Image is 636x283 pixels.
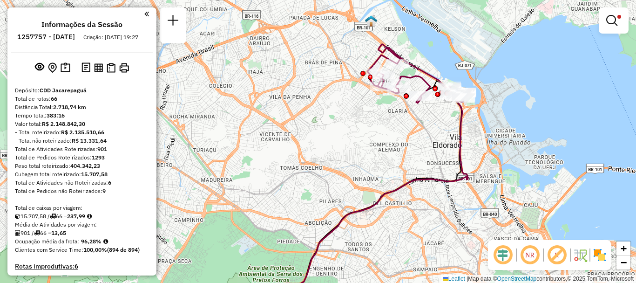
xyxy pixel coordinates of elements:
div: Criação: [DATE] 19:27 [80,33,142,41]
div: Total de Atividades Roteirizadas: [15,145,149,153]
strong: 15.707,58 [81,171,108,178]
span: Ocultar NR [519,244,541,266]
em: Média calculada utilizando a maior ocupação (%Peso ou %Cubagem) de cada rota da sessão. Rotas cro... [103,239,108,244]
strong: R$ 13.331,64 [72,137,107,144]
div: Total de caixas por viagem: [15,204,149,212]
strong: 13,65 [51,229,66,236]
i: Meta Caixas/viagem: 222,00 Diferença: 15,99 [87,214,92,219]
strong: R$ 2.135.510,66 [61,129,104,136]
div: Total de Pedidos não Roteirizados: [15,187,149,195]
strong: 96,28% [81,238,101,245]
span: − [621,256,627,268]
strong: 9 [102,187,106,194]
span: Ocultar deslocamento [492,244,514,266]
div: Distância Total: [15,103,149,111]
strong: (894 de 894) [107,246,140,253]
span: | [467,276,468,282]
button: Logs desbloquear sessão [80,61,92,75]
img: Fluxo de ruas [573,248,588,262]
strong: 6 [108,179,111,186]
h4: Rotas improdutivas: [15,262,149,270]
div: Total de Pedidos Roteirizados: [15,153,149,162]
a: Clique aqui para minimizar o painel [144,8,149,19]
div: Total de rotas: [15,95,149,103]
button: Visualizar Romaneio [105,61,117,75]
strong: 100,00% [83,246,107,253]
h4: Rotas vários dias: [15,274,149,282]
a: Zoom out [616,255,630,269]
div: Média de Atividades por viagem: [15,221,149,229]
strong: 1293 [92,154,105,161]
i: Total de Atividades [15,230,20,236]
strong: 6 [74,262,78,270]
div: Map data © contributors,© 2025 TomTom, Microsoft [440,275,636,283]
strong: 901 [97,145,107,152]
img: RS - JPA [365,15,377,27]
h4: Informações da Sessão [41,20,122,29]
div: 15.707,58 / 66 = [15,212,149,221]
div: Cubagem total roteirizado: [15,170,149,179]
div: Peso total roteirizado: [15,162,149,170]
a: Leaflet [443,276,465,282]
strong: 0 [68,274,71,282]
span: Clientes com Service Time: [15,246,83,253]
strong: CDD Jacarepaguá [40,87,87,94]
h6: 1257757 - [DATE] [17,33,75,41]
img: Exibir/Ocultar setores [592,248,607,262]
button: Exibir sessão original [33,60,46,75]
div: Total de Atividades não Roteirizadas: [15,179,149,187]
div: Depósito: [15,86,149,95]
a: OpenStreetMap [497,276,537,282]
strong: 237,99 [67,213,85,220]
strong: R$ 2.148.842,30 [42,120,85,127]
div: 901 / 66 = [15,229,149,237]
a: Nova sessão e pesquisa [164,11,183,32]
i: Cubagem total roteirizado [15,214,20,219]
strong: 383:16 [47,112,65,119]
button: Centralizar mapa no depósito ou ponto de apoio [46,61,59,75]
i: Total de rotas [50,214,56,219]
strong: 66 [51,95,57,102]
span: Filtro Ativo [617,15,621,19]
div: - Total roteirizado: [15,128,149,137]
strong: 2.718,74 km [53,104,86,110]
a: Exibir filtros [602,11,625,30]
a: Zoom in [616,242,630,255]
span: Exibir rótulo [546,244,568,266]
i: Total de rotas [34,230,40,236]
span: + [621,242,627,254]
span: Ocupação média da frota: [15,238,79,245]
div: Valor total: [15,120,149,128]
button: Imprimir Rotas [117,61,131,75]
strong: 404.342,23 [70,162,100,169]
button: Visualizar relatório de Roteirização [92,61,105,74]
div: - Total não roteirizado: [15,137,149,145]
div: Tempo total: [15,111,149,120]
button: Painel de Sugestão [59,61,72,75]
